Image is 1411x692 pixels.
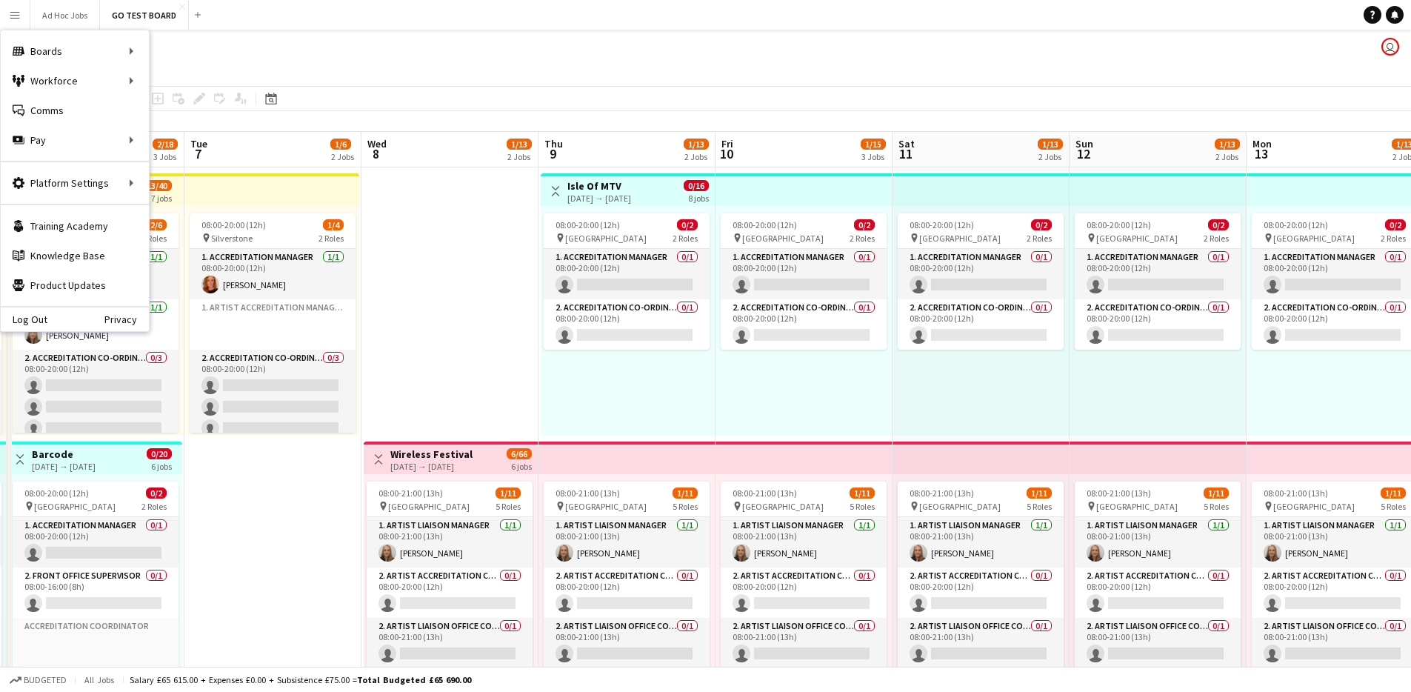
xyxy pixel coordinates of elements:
app-card-role: 1. Artist Liaison Manager1/108:00-21:00 (13h)[PERSON_NAME] [1075,517,1241,568]
span: Thu [544,137,563,150]
span: 08:00-21:00 (13h) [378,488,443,499]
span: [GEOGRAPHIC_DATA] [742,233,824,244]
span: 1/11 [496,488,521,499]
a: Comms [1,96,149,125]
span: 2 Roles [850,233,875,244]
span: 08:00-20:00 (12h) [910,219,974,230]
span: 08:00-20:00 (12h) [1264,219,1328,230]
a: Product Updates [1,270,149,300]
span: 1/11 [673,488,698,499]
span: 4 Roles [141,233,167,244]
span: 10 [719,145,733,162]
span: [GEOGRAPHIC_DATA] [919,233,1001,244]
div: Platform Settings [1,168,149,198]
div: Pay [1,125,149,155]
span: 6/66 [507,448,532,459]
div: 3 Jobs [153,151,177,162]
button: Ad Hoc Jobs [30,1,100,30]
app-card-role: 2. Accreditation Co-ordinator0/108:00-20:00 (12h) [721,299,887,350]
span: [GEOGRAPHIC_DATA] [1096,501,1178,512]
a: Training Academy [1,211,149,241]
span: 1/11 [1381,488,1406,499]
a: Knowledge Base [1,241,149,270]
h3: Barcode [32,448,96,461]
app-card-role: 1. Artist Liaison Manager1/108:00-21:00 (13h)[PERSON_NAME] [367,517,533,568]
div: 7 jobs [151,191,172,204]
div: 2 Jobs [1215,151,1239,162]
span: 08:00-21:00 (13h) [1087,488,1151,499]
div: 2 Jobs [684,151,708,162]
div: 8 jobs [688,191,709,204]
span: 1/13 [1215,139,1240,150]
button: GO TEST BOARD [100,1,189,30]
span: 5 Roles [1381,501,1406,512]
span: Tue [190,137,207,150]
app-job-card: 08:00-20:00 (12h)0/2 [GEOGRAPHIC_DATA]2 Roles1. Accreditation Manager0/108:00-20:00 (12h) 2. Accr... [898,213,1064,350]
span: 5 Roles [1027,501,1052,512]
span: 7 [188,145,207,162]
span: [GEOGRAPHIC_DATA] [919,501,1001,512]
span: 13/40 [142,180,172,191]
app-card-role: 2. Accreditation Co-ordinator0/108:00-20:00 (12h) [898,299,1064,350]
div: 6 jobs [151,459,172,472]
div: Boards [1,36,149,66]
span: 1/15 [861,139,886,150]
div: 3 Jobs [861,151,885,162]
span: 0/16 [684,180,709,191]
h3: Isle Of MTV [567,179,631,193]
span: 0/2 [146,488,167,499]
span: 1/11 [1204,488,1229,499]
span: 8 [365,145,387,162]
a: Privacy [104,313,149,325]
app-job-card: 08:00-20:00 (12h)0/2 [GEOGRAPHIC_DATA]2 Roles1. Accreditation Manager0/108:00-20:00 (12h) 2. Accr... [1075,213,1241,350]
span: 0/20 [147,448,172,459]
span: 2 Roles [673,233,698,244]
div: 6 jobs [511,459,532,472]
span: 08:00-21:00 (13h) [1264,488,1328,499]
span: 5 Roles [850,501,875,512]
app-card-role: 2. Artist Liaison Office Coordinator0/108:00-21:00 (13h) [898,618,1064,668]
div: Workforce [1,66,149,96]
span: 1/13 [1038,139,1063,150]
span: 12 [1073,145,1093,162]
span: 5 Roles [496,501,521,512]
span: 0/2 [854,219,875,230]
span: 1/11 [1027,488,1052,499]
app-job-card: 08:00-20:00 (12h)0/2 [GEOGRAPHIC_DATA]2 Roles1. Accreditation Manager0/108:00-20:00 (12h) 2. Accr... [721,213,887,350]
span: Budgeted [24,675,67,685]
span: [GEOGRAPHIC_DATA] [1273,233,1355,244]
span: 2 Roles [1204,233,1229,244]
app-card-role: 2. Artist Liaison Office Coordinator0/108:00-21:00 (13h) [367,618,533,668]
span: 5 Roles [1204,501,1229,512]
app-card-role: 1. Accreditation Manager1/108:00-20:00 (12h)[PERSON_NAME] [190,249,356,299]
a: Log Out [1,313,47,325]
h3: Wireless Festival [390,448,473,461]
app-job-card: 08:00-20:00 (12h)1/4 Silverstone2 Roles1. Accreditation Manager1/108:00-20:00 (12h)[PERSON_NAME]1... [190,213,356,433]
span: 1/6 [330,139,351,150]
span: 08:00-20:00 (12h) [733,219,797,230]
span: 1/13 [684,139,709,150]
app-card-role: 1. Accreditation Manager0/108:00-20:00 (12h) [1075,249,1241,299]
span: 2/6 [146,219,167,230]
span: 08:00-20:00 (12h) [24,488,89,499]
span: 08:00-21:00 (13h) [556,488,620,499]
app-card-role: 2. Artist Accreditation Co-ordinator0/108:00-20:00 (12h) [898,568,1064,618]
span: 08:00-20:00 (12h) [1087,219,1151,230]
div: [DATE] → [DATE] [567,193,631,204]
span: [GEOGRAPHIC_DATA] [565,501,647,512]
span: Fri [721,137,733,150]
span: All jobs [81,674,117,685]
app-card-role: 1. Artist Liaison Manager1/108:00-21:00 (13h)[PERSON_NAME] [721,517,887,568]
div: 08:00-20:00 (12h)0/2 [GEOGRAPHIC_DATA]2 Roles1. Accreditation Manager0/108:00-20:00 (12h) 2. Accr... [544,213,710,350]
app-card-role: 1. Artist Liaison Manager1/108:00-21:00 (13h)[PERSON_NAME] [898,517,1064,568]
span: 0/2 [1031,219,1052,230]
app-card-role: 2. Artist Liaison Office Coordinator0/108:00-21:00 (13h) [1075,618,1241,668]
span: 2 Roles [1027,233,1052,244]
app-card-role: 1. Accreditation Manager0/108:00-20:00 (12h) [721,249,887,299]
app-card-role: 2. Accreditation Co-ordinator0/308:00-20:00 (12h) [13,350,179,443]
span: Mon [1252,137,1272,150]
span: 0/2 [677,219,698,230]
app-card-role: 2. Artist Accreditation Co-ordinator0/108:00-20:00 (12h) [1075,568,1241,618]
